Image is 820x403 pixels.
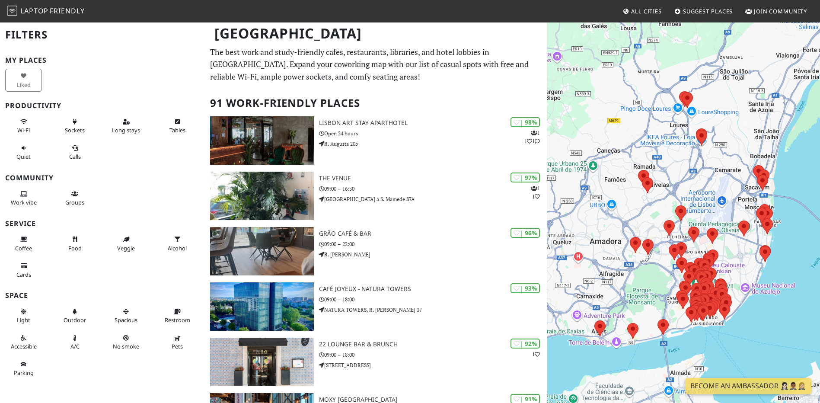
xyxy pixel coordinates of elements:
[205,282,546,331] a: Café Joyeux - Natura Towers | 93% Café Joyeux - Natura Towers 09:00 – 18:00 NATURA TOWERS, R. [PE...
[5,259,42,281] button: Cards
[5,174,200,182] h3: Community
[210,90,541,116] h2: 91 Work-Friendly Places
[64,316,86,324] span: Outdoor area
[5,220,200,228] h3: Service
[57,187,93,210] button: Groups
[65,198,84,206] span: Group tables
[754,7,807,15] span: Join Community
[57,304,93,327] button: Outdoor
[159,331,196,354] button: Pets
[11,342,37,350] span: Accessible
[16,153,31,160] span: Quiet
[319,230,547,237] h3: Grão Café & Bar
[57,141,93,164] button: Calls
[210,172,313,220] img: The VENUE
[210,338,313,386] img: 22 Lounge Bar & Brunch
[5,291,200,300] h3: Space
[159,304,196,327] button: Restroom
[65,126,85,134] span: Power sockets
[210,46,541,83] p: The best work and study-friendly cafes, restaurants, libraries, and hotel lobbies in [GEOGRAPHIC_...
[108,232,144,255] button: Veggie
[511,117,540,127] div: | 98%
[5,331,42,354] button: Accessible
[511,283,540,293] div: | 93%
[57,232,93,255] button: Food
[210,282,313,331] img: Café Joyeux - Natura Towers
[319,285,547,293] h3: Café Joyeux - Natura Towers
[159,232,196,255] button: Alcohol
[5,102,200,110] h3: Productivity
[319,140,547,148] p: R. Augusta 205
[205,116,546,165] a: Lisbon Art Stay Aparthotel | 98% 111 Lisbon Art Stay Aparthotel Open 24 hours R. Augusta 205
[117,244,135,252] span: Veggie
[68,244,82,252] span: Food
[57,115,93,138] button: Sockets
[511,228,540,238] div: | 96%
[108,115,144,138] button: Long stays
[11,198,37,206] span: People working
[5,115,42,138] button: Wi-Fi
[69,153,81,160] span: Video/audio calls
[742,3,810,19] a: Join Community
[205,338,546,386] a: 22 Lounge Bar & Brunch | 92% 1 22 Lounge Bar & Brunch 09:00 – 18:00 [STREET_ADDRESS]
[17,126,30,134] span: Stable Wi-Fi
[5,141,42,164] button: Quiet
[210,116,313,165] img: Lisbon Art Stay Aparthotel
[205,172,546,220] a: The VENUE | 97% 11 The VENUE 09:00 – 16:30 [GEOGRAPHIC_DATA] a S. Mamede 87A
[319,361,547,369] p: [STREET_ADDRESS]
[17,316,30,324] span: Natural light
[511,339,540,349] div: | 92%
[112,126,140,134] span: Long stays
[319,341,547,348] h3: 22 Lounge Bar & Brunch
[319,119,547,127] h3: Lisbon Art Stay Aparthotel
[319,295,547,304] p: 09:00 – 18:00
[165,316,190,324] span: Restroom
[319,240,547,248] p: 09:00 – 22:00
[319,129,547,138] p: Open 24 hours
[207,22,545,45] h1: [GEOGRAPHIC_DATA]
[5,22,200,48] h2: Filters
[115,316,137,324] span: Spacious
[319,306,547,314] p: NATURA TOWERS, R. [PERSON_NAME] 37
[319,185,547,193] p: 09:00 – 16:30
[168,244,187,252] span: Alcohol
[108,331,144,354] button: No smoke
[70,342,80,350] span: Air conditioned
[524,129,540,145] p: 1 1 1
[319,250,547,259] p: R. [PERSON_NAME]
[683,7,733,15] span: Suggest Places
[108,304,144,327] button: Spacious
[671,3,737,19] a: Suggest Places
[14,369,34,377] span: Parking
[7,6,17,16] img: LaptopFriendly
[113,342,139,350] span: Smoke free
[5,187,42,210] button: Work vibe
[532,350,540,358] p: 1
[5,357,42,380] button: Parking
[319,175,547,182] h3: The VENUE
[50,6,84,16] span: Friendly
[169,126,185,134] span: Work-friendly tables
[159,115,196,138] button: Tables
[16,271,31,278] span: Credit cards
[319,195,547,203] p: [GEOGRAPHIC_DATA] a S. Mamede 87A
[619,3,665,19] a: All Cities
[319,351,547,359] p: 09:00 – 18:00
[5,304,42,327] button: Light
[5,56,200,64] h3: My Places
[7,4,85,19] a: LaptopFriendly LaptopFriendly
[531,184,540,201] p: 1 1
[205,227,546,275] a: Grão Café & Bar | 96% Grão Café & Bar 09:00 – 22:00 R. [PERSON_NAME]
[511,173,540,182] div: | 97%
[172,342,183,350] span: Pet friendly
[631,7,662,15] span: All Cities
[5,232,42,255] button: Coffee
[20,6,48,16] span: Laptop
[685,378,811,394] a: Become an Ambassador 🤵🏻‍♀️🤵🏾‍♂️🤵🏼‍♀️
[15,244,32,252] span: Coffee
[57,331,93,354] button: A/C
[210,227,313,275] img: Grão Café & Bar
